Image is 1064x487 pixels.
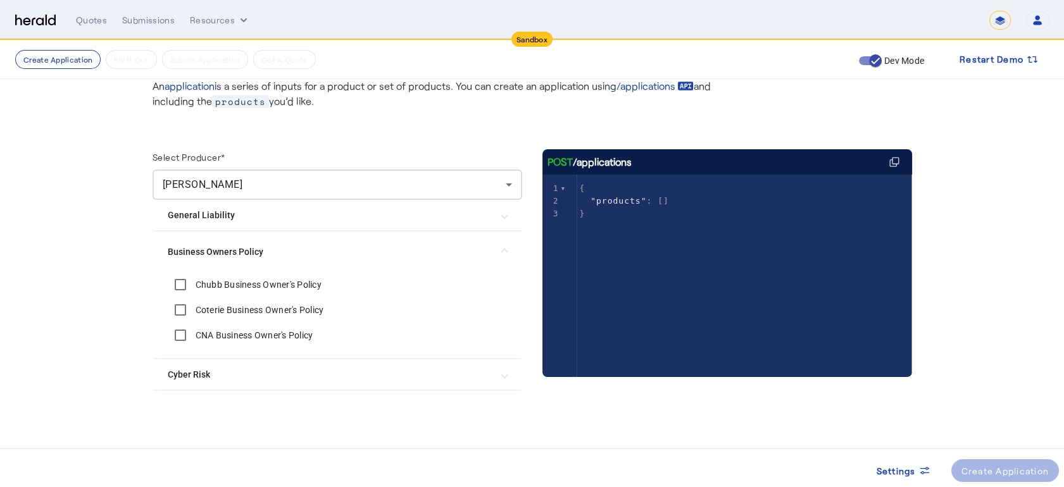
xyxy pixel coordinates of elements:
[153,152,225,163] label: Select Producer*
[15,50,101,69] button: Create Application
[877,464,916,478] span: Settings
[949,48,1049,71] button: Restart Demo
[162,50,248,69] button: Submit Application
[542,149,912,352] herald-code-block: /applications
[76,14,107,27] div: Quotes
[153,200,522,230] mat-expansion-panel-header: General Liability
[153,78,722,109] p: An is a series of inputs for a product or set of products. You can create an application using an...
[15,15,56,27] img: Herald Logo
[253,50,316,69] button: Get A Quote
[168,245,492,259] mat-panel-title: Business Owners Policy
[542,207,561,220] div: 3
[106,50,156,69] button: Fill it Out
[153,231,522,272] mat-expansion-panel-header: Business Owners Policy
[616,78,694,94] a: /applications
[580,209,585,218] span: }
[153,272,522,358] div: Business Owners Policy
[548,154,573,170] span: POST
[580,196,669,206] span: : []
[960,52,1023,67] span: Restart Demo
[153,359,522,390] mat-expansion-panel-header: Cyber Risk
[168,209,492,222] mat-panel-title: General Liability
[193,304,324,316] label: Coterie Business Owner's Policy
[193,278,322,291] label: Chubb Business Owner's Policy
[190,14,250,27] button: Resources dropdown menu
[193,329,313,342] label: CNA Business Owner's Policy
[165,80,215,92] a: application
[163,178,243,190] span: [PERSON_NAME]
[548,154,632,170] div: /applications
[591,196,646,206] span: "products"
[867,459,941,482] button: Settings
[168,368,492,381] mat-panel-title: Cyber Risk
[122,14,175,27] div: Submissions
[212,95,269,108] span: products
[511,32,553,47] div: Sandbox
[542,195,561,207] div: 2
[542,182,561,195] div: 1
[882,54,924,67] label: Dev Mode
[580,183,585,193] span: {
